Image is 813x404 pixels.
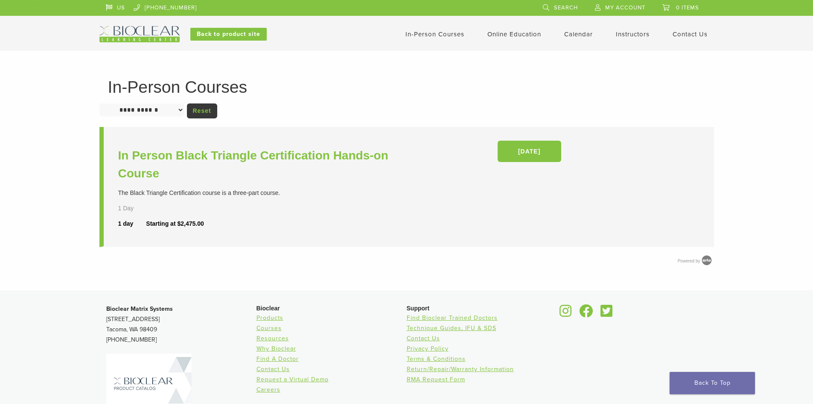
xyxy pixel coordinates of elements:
a: Bioclear [598,310,616,318]
span: Bioclear [256,305,280,312]
a: Bioclear [577,310,596,318]
a: Instructors [616,30,650,38]
a: In Person Black Triangle Certification Hands-on Course [118,147,409,183]
a: Technique Guides, IFU & SDS [407,324,496,332]
a: Courses [256,324,282,332]
a: Calendar [564,30,593,38]
a: Return/Repair/Warranty Information [407,366,514,373]
a: Contact Us [256,366,290,373]
a: Powered by [678,259,714,263]
div: The Black Triangle Certification course is a three-part course. [118,189,409,198]
a: RMA Request Form [407,376,465,383]
a: Online Education [487,30,541,38]
a: Find A Doctor [256,355,299,363]
a: Contact Us [407,335,440,342]
div: 1 day [118,219,146,228]
span: Search [554,4,578,11]
a: Contact Us [673,30,708,38]
a: Find Bioclear Trained Doctors [407,314,498,321]
a: Reset [187,103,217,118]
a: Privacy Policy [407,345,449,352]
a: Products [256,314,283,321]
img: Bioclear [99,26,180,42]
a: Why Bioclear [256,345,296,352]
a: Terms & Conditions [407,355,466,363]
strong: Bioclear Matrix Systems [106,305,173,313]
a: Resources [256,335,289,342]
span: 0 items [676,4,699,11]
span: My Account [605,4,645,11]
a: Careers [256,386,280,393]
img: Arlo training & Event Software [700,254,713,267]
a: In-Person Courses [405,30,464,38]
p: [STREET_ADDRESS] Tacoma, WA 98409 [PHONE_NUMBER] [106,304,256,345]
a: Bioclear [557,310,575,318]
span: Support [407,305,430,312]
a: Request a Virtual Demo [256,376,329,383]
a: [DATE] [498,141,561,162]
h1: In-Person Courses [108,79,705,95]
div: Starting at $2,475.00 [146,219,204,228]
div: 1 Day [118,204,162,213]
a: Back To Top [670,372,755,394]
a: Back to product site [190,28,267,41]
